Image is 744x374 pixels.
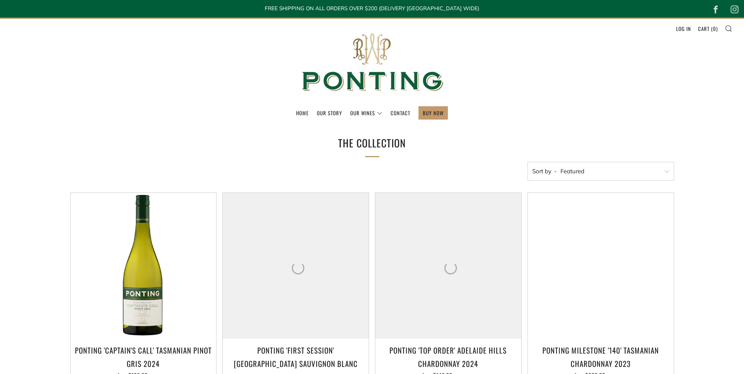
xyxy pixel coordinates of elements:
[391,107,410,119] a: Contact
[75,343,213,370] h3: Ponting 'Captain's Call' Tasmanian Pinot Gris 2024
[698,22,718,35] a: Cart (0)
[294,19,451,106] img: Ponting Wines
[317,107,342,119] a: Our Story
[379,343,517,370] h3: Ponting 'Top Order' Adelaide Hills Chardonnay 2024
[532,343,670,370] h3: Ponting Milestone '140' Tasmanian Chardonnay 2023
[350,107,382,119] a: Our Wines
[713,25,716,33] span: 0
[296,107,309,119] a: Home
[676,22,691,35] a: Log in
[423,107,444,119] a: BUY NOW
[255,134,490,153] h1: The Collection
